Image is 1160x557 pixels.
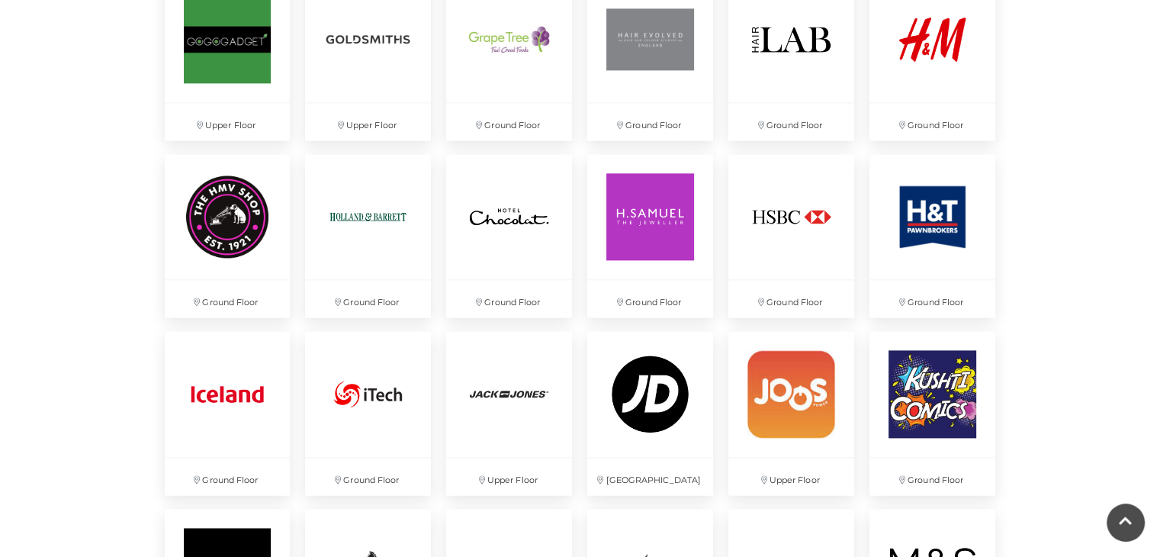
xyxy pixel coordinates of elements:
p: Upper Floor [305,103,431,140]
p: Ground Floor [165,458,291,495]
p: Ground Floor [728,280,854,317]
p: Ground Floor [869,280,995,317]
p: Ground Floor [869,103,995,140]
p: Ground Floor [446,103,572,140]
a: Upper Floor [439,324,580,503]
p: Ground Floor [305,280,431,317]
a: Ground Floor [862,146,1003,326]
p: Ground Floor [587,280,713,317]
a: Ground Floor [297,146,439,326]
p: [GEOGRAPHIC_DATA] [587,458,713,495]
a: [GEOGRAPHIC_DATA] [580,324,721,503]
a: Ground Floor [721,146,862,326]
a: Ground Floor [862,324,1003,503]
p: Ground Floor [869,458,995,495]
p: Ground Floor [446,280,572,317]
p: Upper Floor [728,458,854,495]
p: Upper Floor [165,103,291,140]
p: Ground Floor [165,280,291,317]
p: Ground Floor [305,458,431,495]
a: Ground Floor [157,146,298,326]
a: Ground Floor [297,324,439,503]
p: Ground Floor [728,103,854,140]
p: Ground Floor [587,103,713,140]
a: Ground Floor [157,324,298,503]
a: Ground Floor [580,146,721,326]
a: Upper Floor [721,324,862,503]
p: Upper Floor [446,458,572,495]
a: Ground Floor [439,146,580,326]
